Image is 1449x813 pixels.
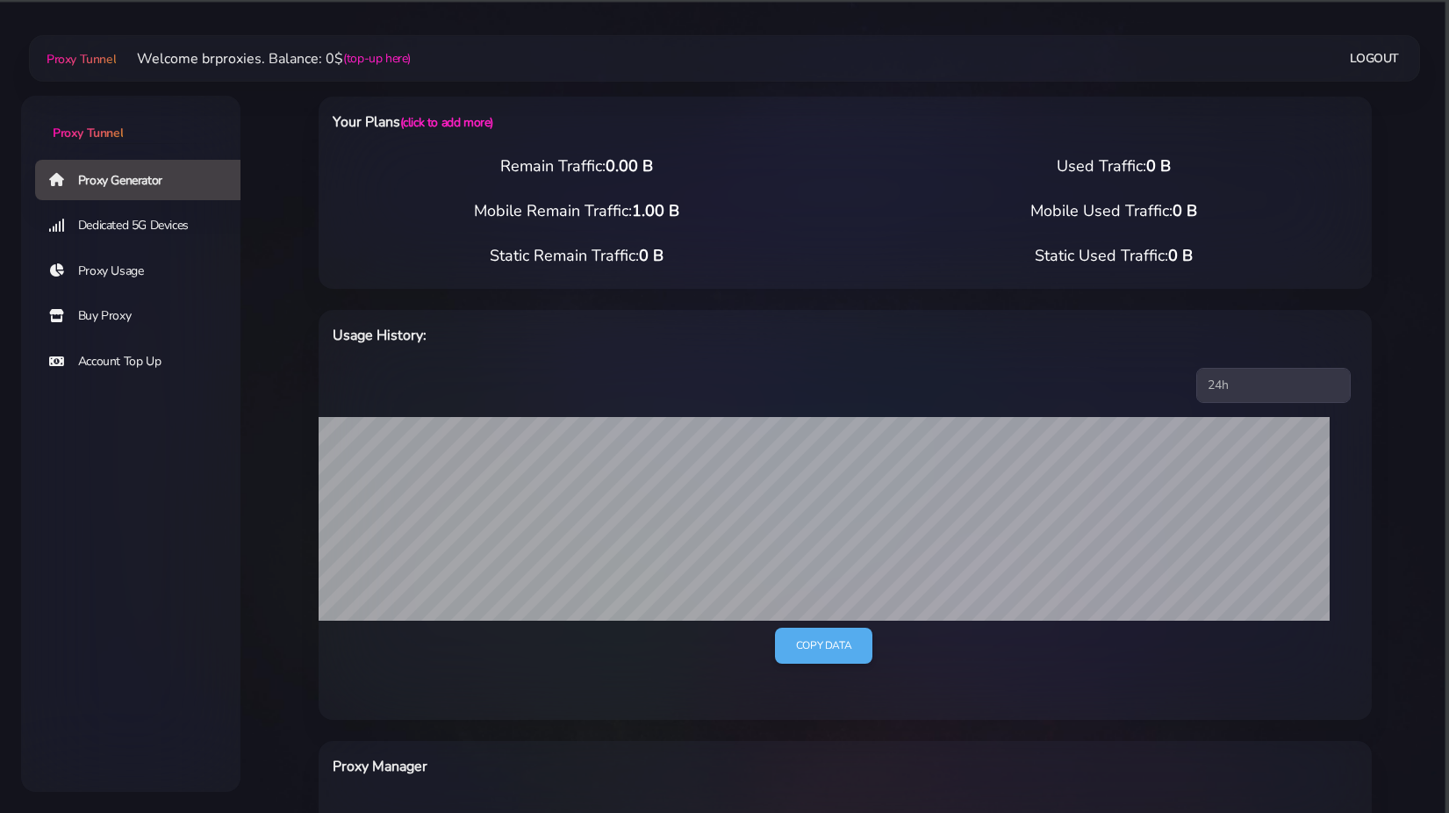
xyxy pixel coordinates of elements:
[53,125,123,141] span: Proxy Tunnel
[845,155,1382,178] div: Used Traffic:
[333,324,922,347] h6: Usage History:
[35,160,255,200] a: Proxy Generator
[343,49,411,68] a: (top-up here)
[308,199,845,223] div: Mobile Remain Traffic:
[1168,245,1193,266] span: 0 B
[308,155,845,178] div: Remain Traffic:
[639,245,664,266] span: 0 B
[845,199,1382,223] div: Mobile Used Traffic:
[775,628,872,664] a: Copy data
[1146,155,1171,176] span: 0 B
[845,244,1382,268] div: Static Used Traffic:
[35,205,255,246] a: Dedicated 5G Devices
[116,48,411,69] li: Welcome brproxies. Balance: 0$
[35,296,255,336] a: Buy Proxy
[1348,712,1427,791] iframe: Webchat Widget
[606,155,653,176] span: 0.00 B
[21,96,240,142] a: Proxy Tunnel
[1350,42,1399,75] a: Logout
[35,342,255,382] a: Account Top Up
[400,114,493,131] a: (click to add more)
[333,755,922,778] h6: Proxy Manager
[35,251,255,291] a: Proxy Usage
[43,45,116,73] a: Proxy Tunnel
[308,244,845,268] div: Static Remain Traffic:
[47,51,116,68] span: Proxy Tunnel
[333,111,922,133] h6: Your Plans
[1173,200,1197,221] span: 0 B
[632,200,679,221] span: 1.00 B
